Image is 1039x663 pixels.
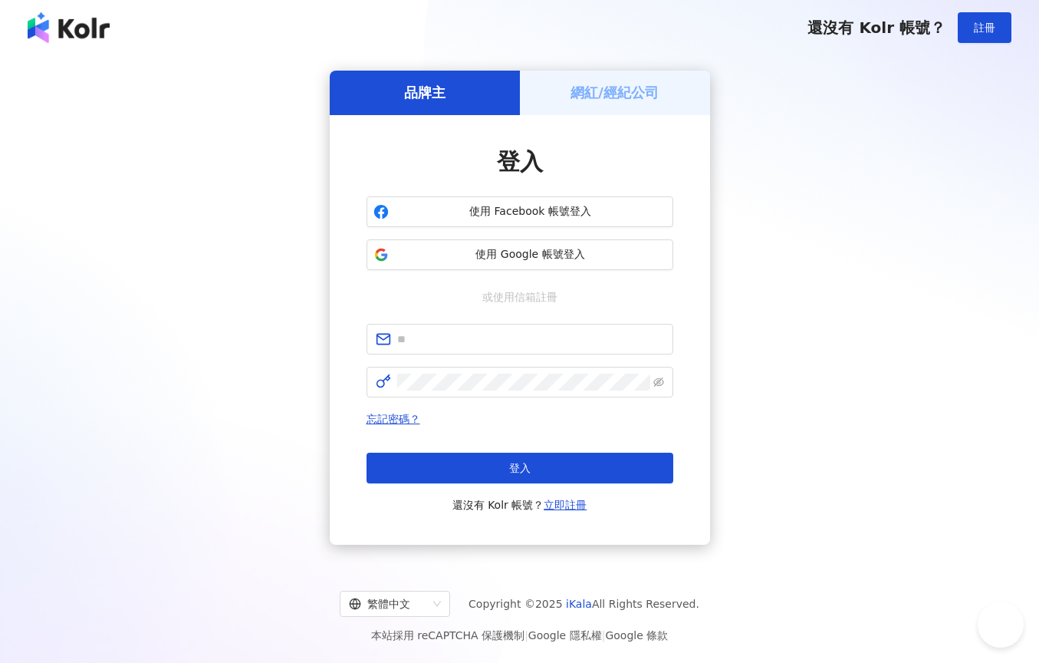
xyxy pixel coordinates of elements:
[28,12,110,43] img: logo
[367,453,673,483] button: 登入
[349,592,427,616] div: 繁體中文
[958,12,1011,43] button: 註冊
[653,377,664,388] span: eye-invisible
[367,239,673,270] button: 使用 Google 帳號登入
[566,598,592,610] a: iKala
[395,247,666,262] span: 使用 Google 帳號登入
[497,148,543,175] span: 登入
[367,413,420,425] a: 忘記密碼？
[469,595,699,613] span: Copyright © 2025 All Rights Reserved.
[807,18,945,37] span: 還沒有 Kolr 帳號？
[974,21,995,34] span: 註冊
[472,289,568,305] span: 或使用信箱註冊
[605,629,668,642] a: Google 條款
[544,499,587,511] a: 立即註冊
[528,629,602,642] a: Google 隱私權
[367,196,673,227] button: 使用 Facebook 帳號登入
[395,204,666,219] span: 使用 Facebook 帳號登入
[978,602,1024,648] iframe: Help Scout Beacon - Open
[524,629,528,642] span: |
[602,629,606,642] span: |
[404,83,446,102] h5: 品牌主
[570,83,659,102] h5: 網紅/經紀公司
[371,626,668,645] span: 本站採用 reCAPTCHA 保護機制
[452,496,587,514] span: 還沒有 Kolr 帳號？
[509,462,531,474] span: 登入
